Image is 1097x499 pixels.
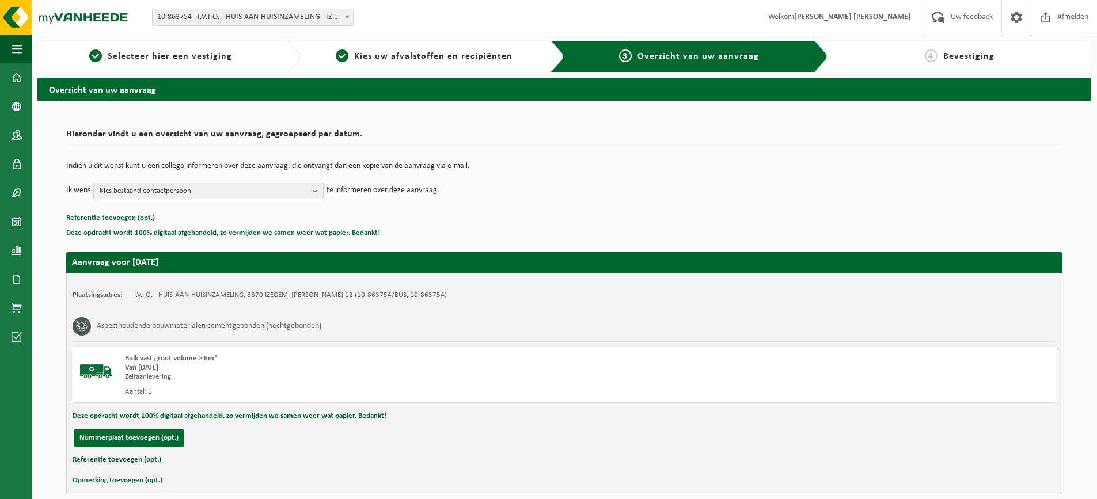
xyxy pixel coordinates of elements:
button: Deze opdracht wordt 100% digitaal afgehandeld, zo vermijden we samen weer wat papier. Bedankt! [66,226,380,241]
span: 2 [336,49,348,62]
span: 4 [925,49,937,62]
strong: Van [DATE] [125,364,158,371]
button: Referentie toevoegen (opt.) [66,211,155,226]
p: Ik wens [66,182,90,199]
span: Bulk vast groot volume > 6m³ [125,355,217,362]
span: Selecteer hier een vestiging [108,52,232,61]
strong: [PERSON_NAME] [PERSON_NAME] [794,13,911,21]
h2: Hieronder vindt u een overzicht van uw aanvraag, gegroepeerd per datum. [66,129,1062,145]
span: Bevestiging [943,52,994,61]
p: Indien u dit wenst kunt u een collega informeren over deze aanvraag, die ontvangt dan een kopie v... [66,162,1062,170]
p: te informeren over deze aanvraag. [327,182,439,199]
button: Deze opdracht wordt 100% digitaal afgehandeld, zo vermijden we samen weer wat papier. Bedankt! [73,409,386,424]
h2: Overzicht van uw aanvraag [37,78,1091,100]
strong: Aanvraag voor [DATE] [72,258,158,267]
div: Zelfaanlevering [125,372,610,382]
button: Nummerplaat toevoegen (opt.) [74,429,184,447]
td: I.V.I.O. - HUIS-AAN-HUISINZAMELING, 8870 IZEGEM, [PERSON_NAME] 12 (10-863754/BUS, 10-863754) [134,291,447,300]
strong: Plaatsingsadres: [73,291,123,299]
img: BL-SO-LV.png [79,354,113,388]
span: Kies bestaand contactpersoon [100,182,308,200]
div: Aantal: 1 [125,387,610,397]
h3: Asbesthoudende bouwmaterialen cementgebonden (hechtgebonden) [97,317,321,336]
span: 1 [89,49,102,62]
button: Kies bestaand contactpersoon [93,182,324,199]
span: 10-863754 - I.V.I.O. - HUIS-AAN-HUISINZAMELING - IZEGEM [152,9,354,26]
button: Referentie toevoegen (opt.) [73,452,161,467]
span: Kies uw afvalstoffen en recipiënten [354,52,513,61]
button: Opmerking toevoegen (opt.) [73,473,162,488]
span: 3 [619,49,632,62]
a: 2Kies uw afvalstoffen en recipiënten [307,49,542,63]
span: Overzicht van uw aanvraag [637,52,759,61]
a: 1Selecteer hier een vestiging [43,49,278,63]
span: 10-863754 - I.V.I.O. - HUIS-AAN-HUISINZAMELING - IZEGEM [153,9,353,25]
